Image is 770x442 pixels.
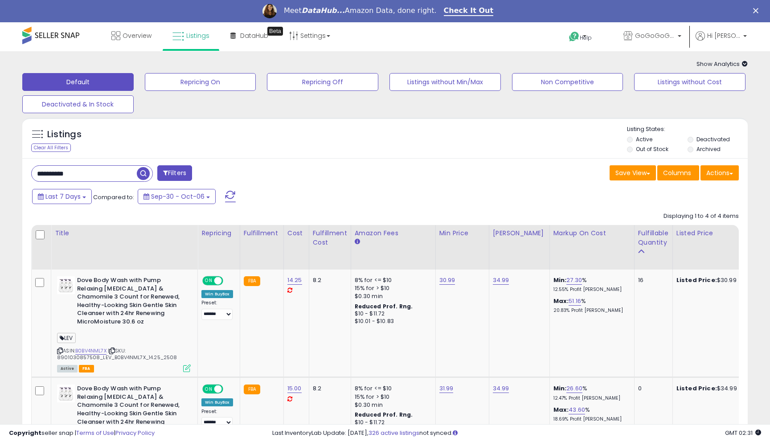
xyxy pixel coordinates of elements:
th: The percentage added to the cost of goods (COGS) that forms the calculator for Min & Max prices. [549,225,634,270]
button: Columns [657,165,699,180]
div: ASIN: [57,276,191,371]
small: Amazon Fees. [355,238,360,246]
b: Reduced Prof. Rng. [355,303,413,310]
span: | SKU: 8901030857508_LEV_B0BV4NML7X_14.25_2508 [57,347,177,360]
a: Check It Out [444,6,494,16]
img: 61KALgWPLtL._SL40_.jpg [57,385,75,402]
a: 30.99 [439,276,455,285]
div: $10.01 - $10.83 [355,318,429,325]
button: Listings without Min/Max [389,73,501,91]
a: Hi [PERSON_NAME] [696,31,747,51]
a: Terms of Use [76,429,114,437]
b: Dove Body Wash with Pump Relaxing [MEDICAL_DATA] & Chamomile 3 Count for Renewed, Healthy-Looking... [77,385,185,436]
a: Settings [283,22,337,49]
div: $34.99 [676,385,750,393]
div: $10 - $11.72 [355,419,429,426]
p: 20.83% Profit [PERSON_NAME] [553,307,627,314]
div: 15% for > $10 [355,284,429,292]
span: Overview [123,31,152,40]
small: FBA [244,385,260,394]
div: Win BuyBox [201,398,233,406]
span: Show Analytics [696,60,748,68]
small: FBA [244,276,260,286]
div: Listed Price [676,229,754,238]
p: 12.47% Profit [PERSON_NAME] [553,395,627,401]
span: Listings [186,31,209,40]
div: $0.30 min [355,292,429,300]
a: Privacy Policy [115,429,155,437]
div: Clear All Filters [31,143,71,152]
span: LEV [57,333,76,343]
h5: Listings [47,128,82,141]
div: [PERSON_NAME] [493,229,546,238]
a: B0BV4NML7X [75,347,106,355]
div: $0.30 min [355,401,429,409]
label: Archived [696,145,721,153]
img: Profile image for Georgie [262,4,277,18]
div: Displaying 1 to 4 of 4 items [664,212,739,221]
button: Listings without Cost [634,73,745,91]
div: 16 [638,276,666,284]
div: Fulfillable Quantity [638,229,669,247]
b: Min: [553,384,567,393]
a: 326 active listings [369,429,419,437]
button: Save View [610,165,656,180]
a: Help [562,25,609,51]
div: seller snap | | [9,429,155,438]
div: Meet Amazon Data, done right. [284,6,437,15]
span: Sep-30 - Oct-06 [151,192,205,201]
div: Amazon Fees [355,229,432,238]
a: 51.16 [569,297,581,306]
label: Out of Stock [636,145,668,153]
div: $10 - $11.72 [355,310,429,318]
a: DataHub [224,22,275,49]
a: 15.00 [287,384,302,393]
div: Min Price [439,229,485,238]
a: 14.25 [287,276,302,285]
div: Win BuyBox [201,290,233,298]
span: Hi [PERSON_NAME] [707,31,741,40]
div: % [553,385,627,401]
div: 0 [638,385,666,393]
div: 15% for > $10 [355,393,429,401]
button: Last 7 Days [32,189,92,204]
div: Preset: [201,300,233,320]
div: 8.2 [313,276,344,284]
div: % [553,297,627,314]
div: Repricing [201,229,236,238]
button: Default [22,73,134,91]
a: Overview [105,22,158,49]
span: Compared to: [93,193,134,201]
button: Deactivated & In Stock [22,95,134,113]
span: DataHub [240,31,268,40]
b: Dove Body Wash with Pump Relaxing [MEDICAL_DATA] & Chamomile 3 Count for Renewed, Healthy-Looking... [77,276,185,328]
label: Active [636,135,652,143]
button: Actions [700,165,739,180]
img: 61KALgWPLtL._SL40_.jpg [57,276,75,294]
span: Help [580,34,592,41]
div: 8.2 [313,385,344,393]
div: 8% for <= $10 [355,276,429,284]
a: 34.99 [493,384,509,393]
div: 8% for <= $10 [355,385,429,393]
b: Min: [553,276,567,284]
a: 34.99 [493,276,509,285]
p: 12.55% Profit [PERSON_NAME] [553,286,627,293]
div: $30.99 [676,276,750,284]
a: 31.99 [439,384,454,393]
a: 27.30 [566,276,582,285]
b: Listed Price: [676,384,717,393]
div: Markup on Cost [553,229,631,238]
i: DataHub... [302,6,345,15]
a: GoGoGoGoneLLC [617,22,688,51]
div: % [553,406,627,422]
button: Sep-30 - Oct-06 [138,189,216,204]
span: ON [203,277,214,285]
b: Listed Price: [676,276,717,284]
b: Max: [553,405,569,414]
span: Last 7 Days [45,192,81,201]
div: Last InventoryLab Update: [DATE], not synced. [272,429,761,438]
a: 26.60 [566,384,582,393]
label: Deactivated [696,135,730,143]
button: Filters [157,165,192,181]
